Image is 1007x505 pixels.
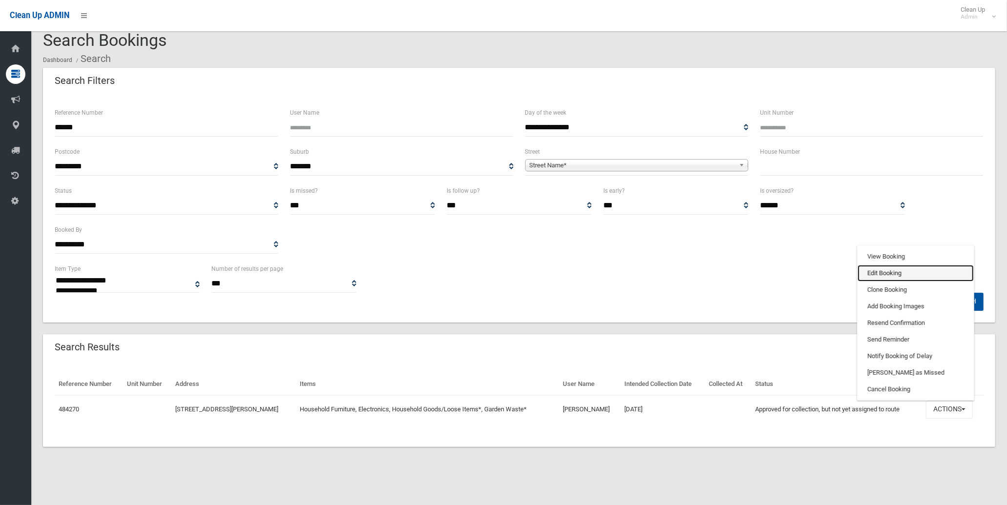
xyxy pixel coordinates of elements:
span: Street Name* [530,160,736,171]
th: User Name [559,373,620,395]
label: Day of the week [525,107,567,118]
a: Edit Booking [858,265,974,282]
td: Household Furniture, Electronics, Household Goods/Loose Items*, Garden Waste* [296,395,559,424]
label: Is oversized? [760,185,794,196]
a: Add Booking Images [858,298,974,315]
label: House Number [760,146,800,157]
th: Address [171,373,296,395]
th: Reference Number [55,373,123,395]
label: Booked By [55,224,82,235]
span: Clean Up [956,6,995,20]
button: Actions [926,401,973,419]
label: Number of results per page [211,263,283,274]
th: Collected At [705,373,751,395]
small: Admin [961,13,985,20]
label: Reference Number [55,107,103,118]
a: Send Reminder [858,331,974,348]
td: Approved for collection, but not yet assigned to route [751,395,922,424]
a: Clone Booking [858,282,974,298]
a: Cancel Booking [858,381,974,398]
label: User Name [290,107,319,118]
label: Suburb [290,146,309,157]
span: Search Bookings [43,30,167,50]
a: [STREET_ADDRESS][PERSON_NAME] [175,405,278,413]
a: [PERSON_NAME] as Missed [858,364,974,381]
th: Status [751,373,922,395]
label: Is early? [603,185,625,196]
li: Search [74,50,111,68]
header: Search Filters [43,71,126,90]
label: Is missed? [290,185,318,196]
td: [DATE] [620,395,705,424]
a: Resend Confirmation [858,315,974,331]
td: [PERSON_NAME] [559,395,620,424]
label: Street [525,146,540,157]
header: Search Results [43,338,131,357]
label: Is follow up? [447,185,480,196]
a: View Booking [858,248,974,265]
label: Unit Number [760,107,794,118]
th: Items [296,373,559,395]
label: Postcode [55,146,80,157]
a: Dashboard [43,57,72,63]
a: Notify Booking of Delay [858,348,974,364]
th: Intended Collection Date [620,373,705,395]
a: 484270 [59,405,79,413]
span: Clean Up ADMIN [10,11,69,20]
label: Item Type [55,263,81,274]
th: Unit Number [123,373,171,395]
label: Status [55,185,72,196]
